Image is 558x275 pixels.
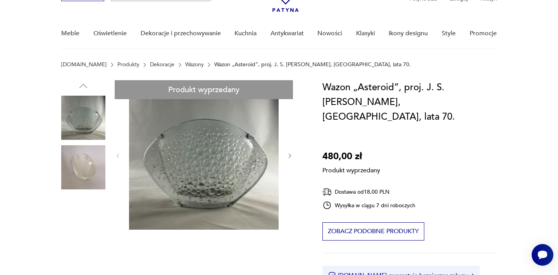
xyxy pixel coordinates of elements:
a: Dekoracje [150,62,174,68]
div: Dostawa od 18,00 PLN [322,187,415,197]
a: Kuchnia [234,19,257,48]
p: Wazon „Asteroid”, proj. J. S. [PERSON_NAME], [GEOGRAPHIC_DATA], lata 70. [214,62,411,68]
p: Produkt wyprzedany [322,164,380,175]
iframe: Smartsupp widget button [532,244,553,266]
a: Ikony designu [389,19,428,48]
a: Style [442,19,456,48]
div: Wysyłka w ciągu 7 dni roboczych [322,201,415,210]
a: [DOMAIN_NAME] [61,62,107,68]
a: Meble [61,19,79,48]
a: Dekoracje i przechowywanie [141,19,221,48]
a: Klasyki [356,19,375,48]
h1: Wazon „Asteroid”, proj. J. S. [PERSON_NAME], [GEOGRAPHIC_DATA], lata 70. [322,80,496,124]
a: Wazony [185,62,204,68]
button: Zobacz podobne produkty [322,222,424,241]
p: 480,00 zł [322,149,380,164]
img: Ikona dostawy [322,187,332,197]
a: Antykwariat [270,19,304,48]
a: Produkty [117,62,139,68]
a: Oświetlenie [93,19,127,48]
a: Promocje [470,19,497,48]
a: Nowości [317,19,342,48]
